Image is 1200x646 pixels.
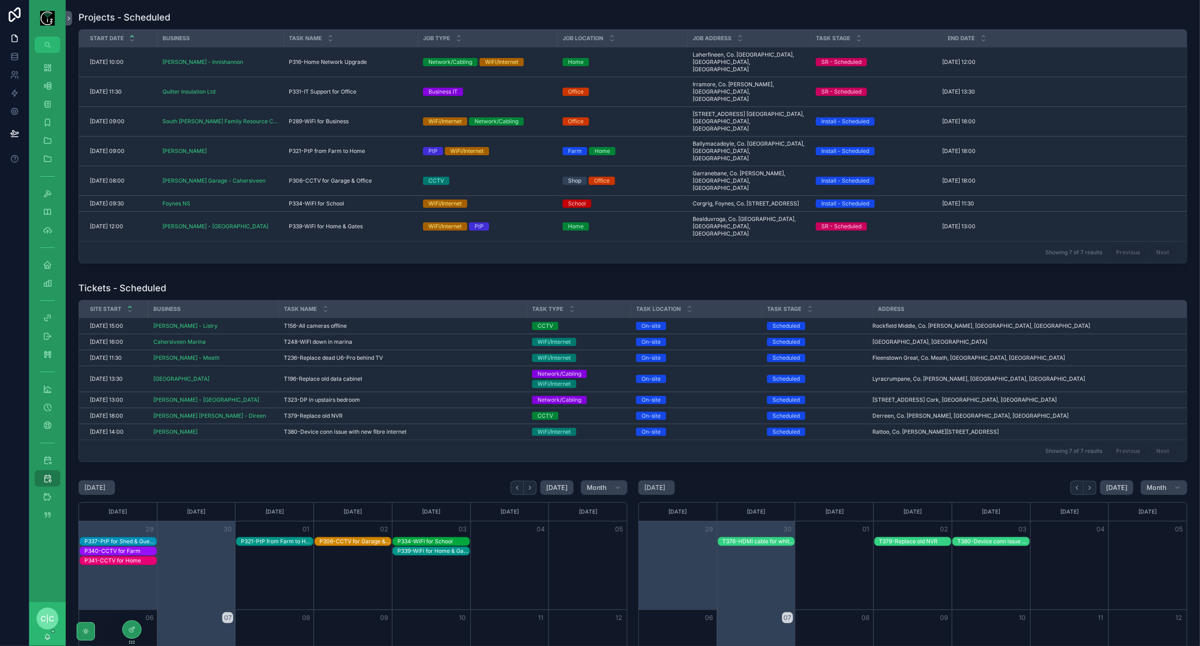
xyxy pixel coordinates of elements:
[693,110,805,132] a: [STREET_ADDRESS] [GEOGRAPHIC_DATA], [GEOGRAPHIC_DATA], [GEOGRAPHIC_DATA]
[153,375,273,383] a: [GEOGRAPHIC_DATA]
[872,412,1069,420] span: Derreen, Co. [PERSON_NAME], [GEOGRAPHIC_DATA], [GEOGRAPHIC_DATA]
[816,222,937,231] a: SR - Scheduled
[90,338,142,346] a: [DATE] 16:00
[942,200,1176,207] a: [DATE] 11:30
[537,412,553,420] div: CCTV
[524,481,537,495] button: Next
[878,305,905,313] span: Address
[289,58,367,66] span: P316-Home Network Upgrade
[872,322,1176,330] a: Rockfield Middle, Co. [PERSON_NAME], [GEOGRAPHIC_DATA], [GEOGRAPHIC_DATA]
[90,338,123,346] span: [DATE] 16:00
[568,147,582,155] div: Farm
[284,322,521,330] a: T156-All cameras offline
[546,483,568,492] span: [DATE]
[942,118,1176,125] a: [DATE] 18:00
[284,396,521,404] a: T323-DP in upstairs bedroom
[153,322,273,330] a: [PERSON_NAME] - Listry
[78,11,170,24] h1: Projects - Scheduled
[642,375,661,383] div: On-site
[532,305,563,313] span: Task Type
[1095,612,1106,623] button: 11
[428,222,462,231] div: WiFi/Internet
[614,612,625,623] button: 12
[289,223,412,230] a: P339-WiFi for Home & Gates
[153,396,259,404] a: [PERSON_NAME] - [GEOGRAPHIC_DATA]
[289,147,412,155] a: P321-PtP from Farm to Home
[284,354,383,362] span: T236-Replace dead U6-Pro behind TV
[587,483,607,492] span: Month
[614,524,625,535] button: 05
[90,58,124,66] span: [DATE] 10:00
[563,35,604,42] span: Job Location
[423,177,552,185] a: CCTV
[428,88,458,96] div: Business IT
[423,58,552,66] a: Network/CablingWiFi/Internet
[162,147,278,155] a: [PERSON_NAME]
[144,524,155,535] button: 29
[767,338,867,346] a: Scheduled
[162,58,243,66] span: [PERSON_NAME] - Innishannon
[872,338,1176,346] a: [GEOGRAPHIC_DATA], [GEOGRAPHIC_DATA]
[821,222,861,231] div: SR - Scheduled
[816,58,937,66] a: SR - Scheduled
[636,354,756,362] a: On-site
[162,147,207,155] a: [PERSON_NAME]
[162,223,268,230] a: [PERSON_NAME] - [GEOGRAPHIC_DATA]
[162,200,278,207] a: Foynes NS
[693,215,805,237] a: Bealduvroga, Co. [GEOGRAPHIC_DATA], [GEOGRAPHIC_DATA], [GEOGRAPHIC_DATA]
[568,177,581,185] div: Shop
[568,58,584,66] div: Home
[222,524,233,535] button: 30
[423,147,552,155] a: PtPWiFi/Internet
[90,428,142,436] a: [DATE] 14:00
[816,147,937,155] a: Install - Scheduled
[563,88,682,96] a: Office
[942,177,1176,184] a: [DATE] 18:00
[301,524,312,535] button: 01
[693,81,805,103] a: Irramore, Co. [PERSON_NAME], [GEOGRAPHIC_DATA], [GEOGRAPHIC_DATA]
[782,612,793,623] button: 07
[162,118,278,125] a: South [PERSON_NAME] Family Resource Centre (SWKFRC)
[475,117,518,126] div: Network/Cabling
[772,396,800,404] div: Scheduled
[563,177,682,185] a: ShopOffice
[816,200,937,208] a: Install - Scheduled
[284,338,352,346] span: T248-WiFI down in marina
[563,117,682,126] a: Office
[1045,447,1102,455] span: Showing 7 of 7 results
[289,200,344,207] span: P334-WiFI for School
[872,396,1057,404] span: [STREET_ADDRESS] Cork, [GEOGRAPHIC_DATA], [GEOGRAPHIC_DATA]
[532,370,625,388] a: Network/CablingWiFi/Internet
[84,483,105,492] h2: [DATE]
[90,177,151,184] a: [DATE] 08:00
[162,200,190,207] span: Foynes NS
[636,322,756,330] a: On-site
[153,396,273,404] a: [PERSON_NAME] - [GEOGRAPHIC_DATA]
[693,35,732,42] span: Job Address
[1017,612,1028,623] button: 10
[535,612,546,623] button: 11
[872,354,1176,362] a: Fleenstown Great, Co. Meath, [GEOGRAPHIC_DATA], [GEOGRAPHIC_DATA]
[636,412,756,420] a: On-site
[872,354,1065,362] span: Fleenstown Great, Co. Meath, [GEOGRAPHIC_DATA], [GEOGRAPHIC_DATA]
[90,118,125,125] span: [DATE] 09:00
[942,147,976,155] span: [DATE] 18:00
[595,147,610,155] div: Home
[942,223,1176,230] a: [DATE] 13:00
[767,375,867,383] a: Scheduled
[284,375,521,383] a: T196-Replace old data cabinet
[162,223,278,230] a: [PERSON_NAME] - [GEOGRAPHIC_DATA]
[642,338,661,346] div: On-site
[1100,480,1133,495] button: [DATE]
[40,11,55,26] img: App logo
[90,147,151,155] a: [DATE] 09:00
[942,223,976,230] span: [DATE] 13:00
[153,354,273,362] a: [PERSON_NAME] - Meath
[153,338,273,346] a: Cahersiveen Marina
[568,200,586,208] div: School
[594,177,610,185] div: Office
[90,200,151,207] a: [DATE] 09:30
